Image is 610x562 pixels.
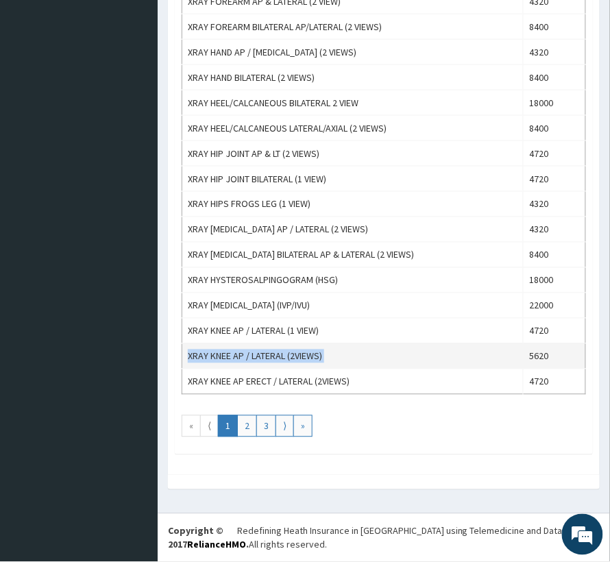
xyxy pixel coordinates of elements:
[182,293,524,318] td: XRAY [MEDICAL_DATA] (IVP/IVU)
[182,343,524,369] td: XRAY KNEE AP / LATERAL (2VIEWS)
[182,140,524,166] td: XRAY HIP JOINT AP & LT (2 VIEWS)
[182,115,524,140] td: XRAY HEEL/CALCANEOUS LATERAL/AXIAL (2 VIEWS)
[524,191,586,217] td: 4320
[182,369,524,394] td: XRAY KNEE AP ERECT / LATERAL (2VIEWS)
[80,173,189,311] span: We're online!
[524,64,586,90] td: 8400
[524,267,586,293] td: 18000
[524,140,586,166] td: 4720
[7,374,261,422] textarea: Type your message and hit 'Enter'
[182,242,524,267] td: XRAY [MEDICAL_DATA] BILATERAL AP & LATERAL (2 VIEWS)
[158,513,610,562] footer: All rights reserved.
[182,39,524,64] td: XRAY HAND AP / [MEDICAL_DATA] (2 VIEWS)
[256,415,276,437] a: Go to page number 3
[182,267,524,293] td: XRAY HYSTEROSALPINGOGRAM (HSG)
[237,524,600,538] div: Redefining Heath Insurance in [GEOGRAPHIC_DATA] using Telemedicine and Data Science!
[237,415,257,437] a: Go to page number 2
[71,77,230,95] div: Chat with us now
[200,415,219,437] a: Go to previous page
[524,217,586,242] td: 4320
[524,293,586,318] td: 22000
[218,415,238,437] a: Go to page number 1
[187,539,246,551] a: RelianceHMO
[293,415,313,437] a: Go to last page
[524,39,586,64] td: 4320
[276,415,294,437] a: Go to next page
[524,343,586,369] td: 5620
[524,166,586,191] td: 4720
[524,242,586,267] td: 8400
[524,369,586,394] td: 4720
[25,69,56,103] img: d_794563401_company_1708531726252_794563401
[182,90,524,115] td: XRAY HEEL/CALCANEOUS BILATERAL 2 VIEW
[182,191,524,217] td: XRAY HIPS FROGS LEG (1 VIEW)
[524,90,586,115] td: 18000
[182,318,524,343] td: XRAY KNEE AP / LATERAL (1 VIEW)
[168,525,249,551] strong: Copyright © 2017 .
[182,14,524,39] td: XRAY FOREARM BILATERAL AP/LATERAL (2 VIEWS)
[524,318,586,343] td: 4720
[524,115,586,140] td: 8400
[182,166,524,191] td: XRAY HIP JOINT BILATERAL (1 VIEW)
[182,64,524,90] td: XRAY HAND BILATERAL (2 VIEWS)
[182,415,201,437] a: Go to first page
[182,217,524,242] td: XRAY [MEDICAL_DATA] AP / LATERAL (2 VIEWS)
[524,14,586,39] td: 8400
[225,7,258,40] div: Minimize live chat window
